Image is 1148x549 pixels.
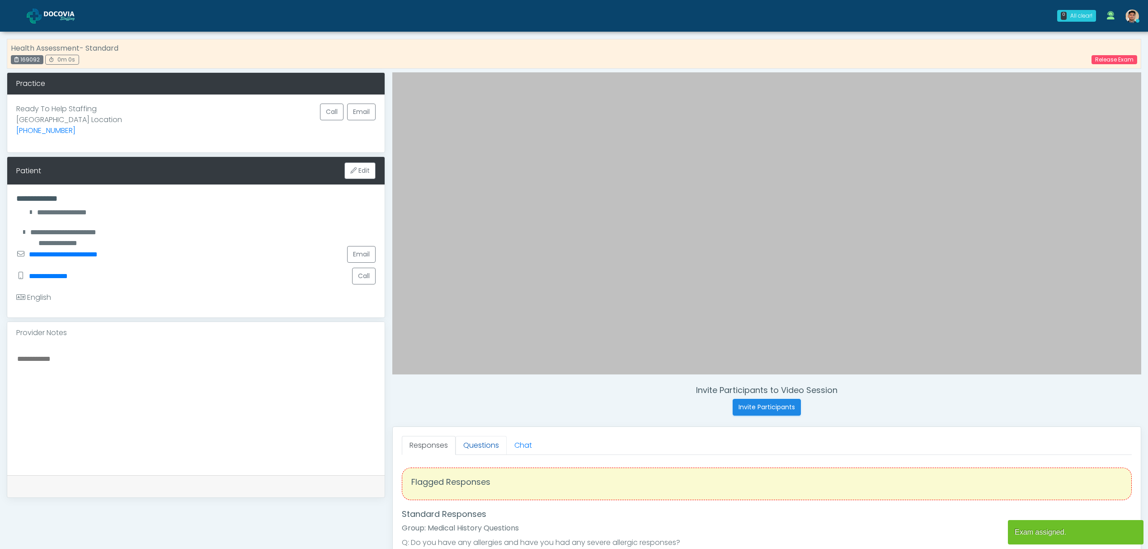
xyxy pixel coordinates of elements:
article: Exam assigned. [1008,520,1143,544]
a: 0 All clear! [1052,6,1101,25]
button: Invite Participants [733,399,801,416]
a: Email [347,104,376,120]
strong: Health Assessment- Standard [11,43,118,53]
div: English [16,292,51,303]
p: Ready To Help Staffing [GEOGRAPHIC_DATA] Location [16,104,122,136]
span: 0m 0s [57,56,75,63]
div: Practice [7,73,385,95]
div: Patient [16,166,41,176]
a: Chat [507,436,540,455]
button: Edit [344,162,376,179]
button: Call [320,104,343,120]
button: Open LiveChat chat widget [7,4,34,31]
h4: Invite Participants to Video Session [392,385,1141,395]
h4: Flagged Responses [411,477,1122,487]
div: 0 [1061,12,1067,20]
strong: Group: Medical History Questions [402,523,519,533]
img: Docovia [27,9,42,24]
h4: Standard Responses [402,509,1132,519]
div: Provider Notes [7,322,385,344]
li: Q: Do you have any allergies and have you had any severe allergic responses? [402,537,1132,548]
a: Questions [456,436,507,455]
a: Release Exam [1092,55,1137,64]
a: Responses [402,436,456,455]
button: Call [352,268,376,284]
img: Kenner Medina [1125,9,1139,23]
div: 169092 [11,55,43,64]
img: Docovia [44,11,89,20]
a: Email [347,246,376,263]
div: All clear! [1070,12,1092,20]
a: Docovia [27,1,89,30]
a: [PHONE_NUMBER] [16,125,75,136]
